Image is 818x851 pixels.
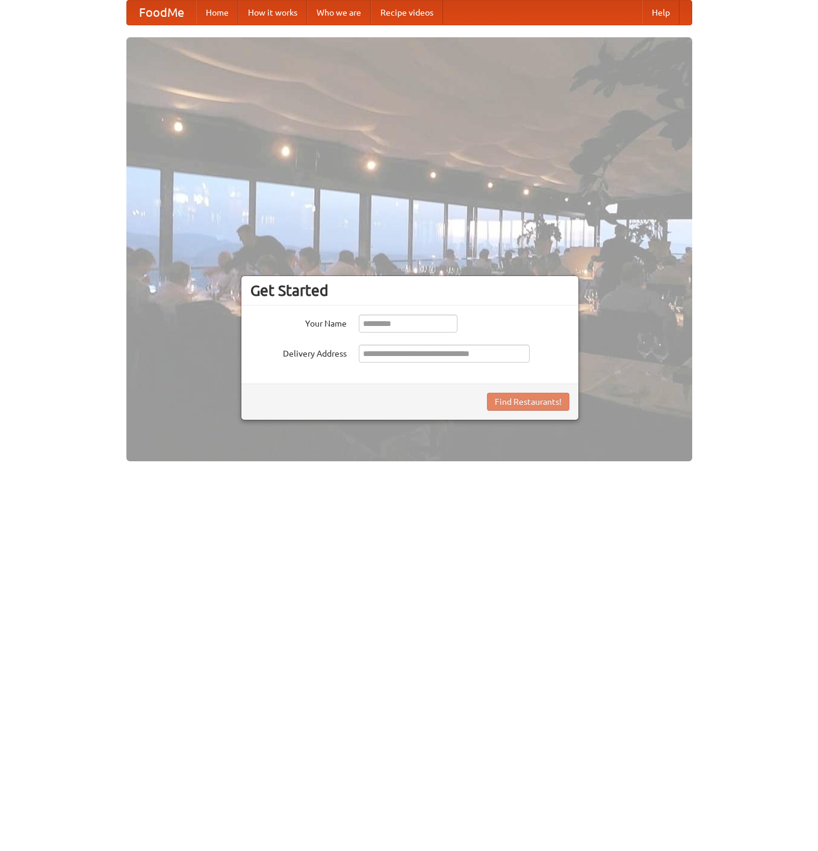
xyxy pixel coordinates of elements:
[250,281,569,300] h3: Get Started
[307,1,371,25] a: Who we are
[196,1,238,25] a: Home
[250,345,347,360] label: Delivery Address
[371,1,443,25] a: Recipe videos
[487,393,569,411] button: Find Restaurants!
[250,315,347,330] label: Your Name
[642,1,680,25] a: Help
[127,1,196,25] a: FoodMe
[238,1,307,25] a: How it works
